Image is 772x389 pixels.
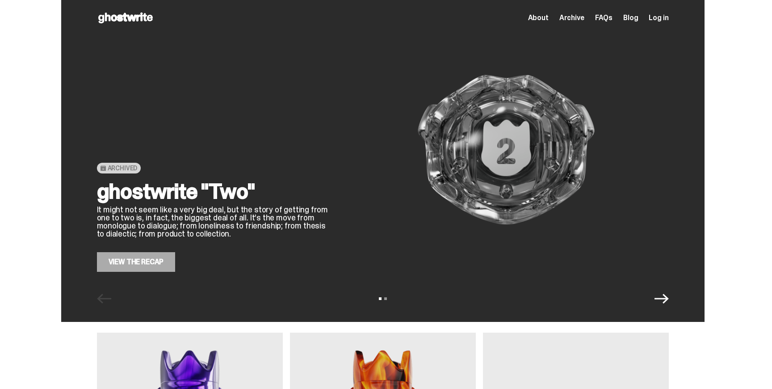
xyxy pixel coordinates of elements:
a: Log in [649,14,668,21]
a: About [528,14,549,21]
span: Archived [108,165,138,172]
button: View slide 1 [379,297,382,300]
p: It might not seem like a very big deal, but the story of getting from one to two is, in fact, the... [97,206,329,238]
a: Blog [623,14,638,21]
button: Next [655,292,669,306]
a: Archive [559,14,584,21]
a: View the Recap [97,252,176,272]
h2: ghostwrite "Two" [97,181,329,202]
button: View slide 2 [384,297,387,300]
a: FAQs [595,14,613,21]
img: ghostwrite "Two" [344,28,669,272]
